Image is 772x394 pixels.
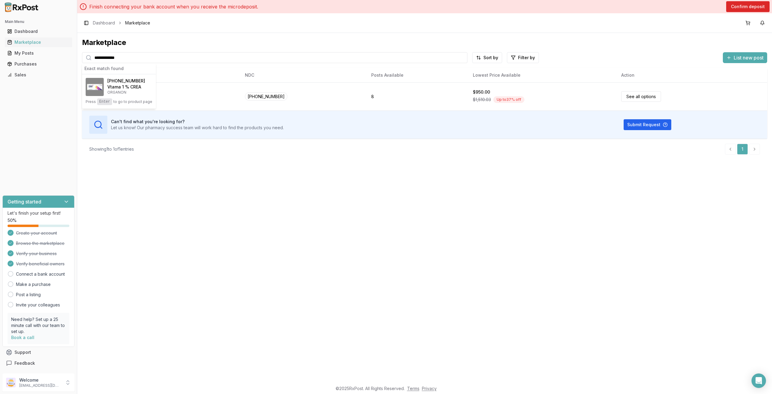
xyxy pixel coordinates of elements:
[473,97,491,103] span: $1,510.03
[5,26,72,37] a: Dashboard
[5,37,72,48] a: Marketplace
[8,210,69,216] p: Let's finish your setup first!
[366,82,468,111] td: 8
[11,316,66,335] p: Need help? Set up a 25 minute call with our team to set up.
[723,55,767,61] a: List new post
[8,217,17,223] span: 50 %
[621,91,661,102] a: See all options
[2,347,74,358] button: Support
[2,2,41,12] img: RxPost Logo
[89,3,258,10] p: Finish connecting your bank account when you receive the microdeposit.
[2,48,74,58] button: My Posts
[483,55,498,61] span: Sort by
[97,98,112,105] kbd: Enter
[82,74,156,109] button: Vtama 1 % CREA[PHONE_NUMBER]Vtama 1 % CREAORGANONPressEnterto go to product page
[16,251,57,257] span: Verify your business
[107,84,145,90] h4: Vtama 1 % CREA
[616,68,767,82] th: Action
[113,99,152,104] span: to go to product page
[2,358,74,369] button: Feedback
[16,261,65,267] span: Verify beneficial owners
[751,373,766,388] div: Open Intercom Messenger
[422,386,437,391] a: Privacy
[2,59,74,69] button: Purchases
[473,89,490,95] div: $950.00
[7,28,70,34] div: Dashboard
[6,378,16,387] img: User avatar
[89,146,134,152] div: Showing 1 to 1 of 1 entries
[111,125,284,131] p: Let us know! Our pharmacy success team will work hard to find the products you need.
[737,144,748,155] a: 1
[5,48,72,59] a: My Posts
[111,119,284,125] h3: Can't find what you're looking for?
[5,59,72,69] a: Purchases
[82,38,767,47] div: Marketplace
[16,240,65,246] span: Browse the marketplace
[245,92,287,101] span: [PHONE_NUMBER]
[725,144,760,155] nav: pagination
[16,302,60,308] a: Invite your colleagues
[472,52,502,63] button: Sort by
[2,27,74,36] button: Dashboard
[624,119,671,130] button: Submit Request
[518,55,535,61] span: Filter by
[11,335,34,340] a: Book a call
[7,72,70,78] div: Sales
[5,69,72,80] a: Sales
[19,383,61,388] p: [EMAIL_ADDRESS][DOMAIN_NAME]
[86,78,104,96] img: Vtama 1 % CREA
[93,20,150,26] nav: breadcrumb
[734,54,764,61] span: List new post
[82,68,240,82] th: Drug Name
[16,292,41,298] a: Post a listing
[366,68,468,82] th: Posts Available
[5,19,72,24] h2: Main Menu
[7,61,70,67] div: Purchases
[2,70,74,80] button: Sales
[125,20,150,26] span: Marketplace
[19,377,61,383] p: Welcome
[723,52,767,63] button: List new post
[93,20,115,26] a: Dashboard
[86,99,96,104] span: Press
[468,68,616,82] th: Lowest Price Available
[7,50,70,56] div: My Posts
[8,198,41,205] h3: Getting started
[507,52,539,63] button: Filter by
[16,271,65,277] a: Connect a bank account
[240,68,366,82] th: NDC
[7,39,70,45] div: Marketplace
[407,386,419,391] a: Terms
[2,37,74,47] button: Marketplace
[493,96,524,103] div: Up to 37 % off
[107,90,145,95] p: ORGANON
[16,281,51,287] a: Make a purchase
[107,78,145,84] span: [PHONE_NUMBER]
[82,63,156,74] div: Exact match found
[14,360,35,366] span: Feedback
[16,230,57,236] span: Create your account
[726,1,770,12] button: Confirm deposit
